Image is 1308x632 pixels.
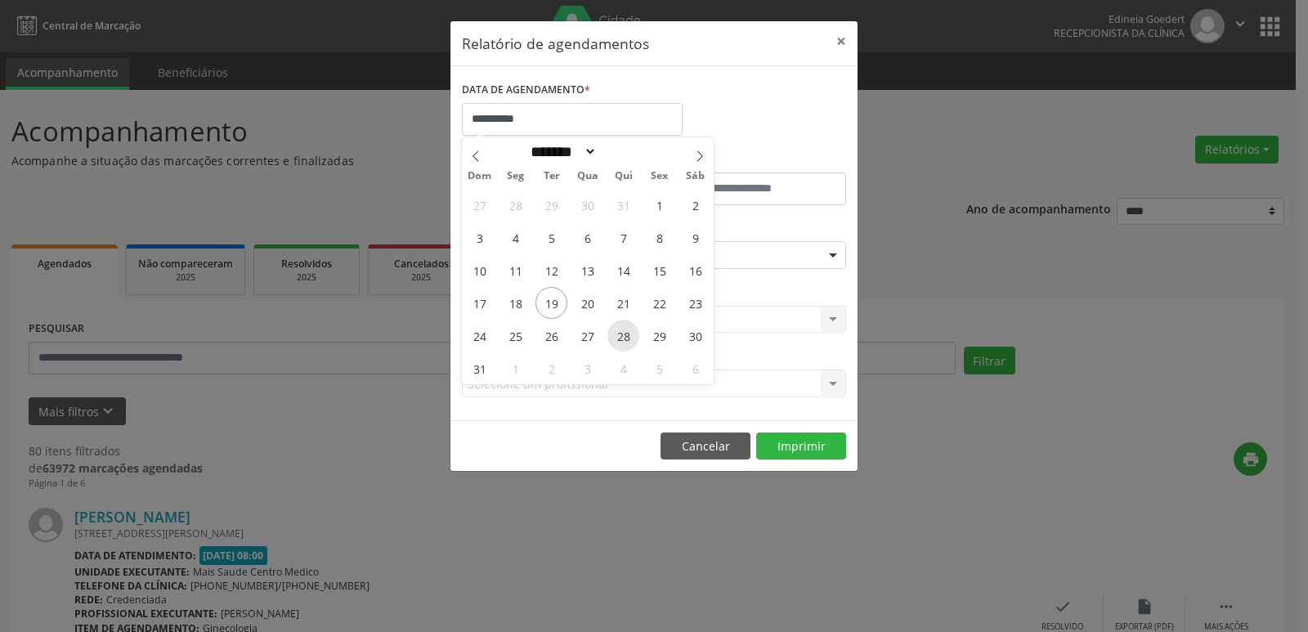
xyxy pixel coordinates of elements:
[658,147,846,173] label: ATÉ
[462,78,590,103] label: DATA DE AGENDAMENTO
[756,433,846,460] button: Imprimir
[679,222,711,253] span: Agosto 9, 2025
[661,433,750,460] button: Cancelar
[464,287,495,319] span: Agosto 17, 2025
[535,254,567,286] span: Agosto 12, 2025
[679,320,711,352] span: Agosto 30, 2025
[607,254,639,286] span: Agosto 14, 2025
[679,254,711,286] span: Agosto 16, 2025
[499,320,531,352] span: Agosto 25, 2025
[643,320,675,352] span: Agosto 29, 2025
[499,222,531,253] span: Agosto 4, 2025
[678,171,714,182] span: Sáb
[607,287,639,319] span: Agosto 21, 2025
[643,222,675,253] span: Agosto 8, 2025
[571,222,603,253] span: Agosto 6, 2025
[643,287,675,319] span: Agosto 22, 2025
[606,171,642,182] span: Qui
[499,189,531,221] span: Julho 28, 2025
[498,171,534,182] span: Seg
[571,287,603,319] span: Agosto 20, 2025
[525,143,597,160] select: Month
[464,222,495,253] span: Agosto 3, 2025
[462,171,498,182] span: Dom
[499,287,531,319] span: Agosto 18, 2025
[679,189,711,221] span: Agosto 2, 2025
[534,171,570,182] span: Ter
[607,189,639,221] span: Julho 31, 2025
[607,320,639,352] span: Agosto 28, 2025
[535,320,567,352] span: Agosto 26, 2025
[464,254,495,286] span: Agosto 10, 2025
[535,287,567,319] span: Agosto 19, 2025
[462,33,649,54] h5: Relatório de agendamentos
[570,171,606,182] span: Qua
[607,352,639,384] span: Setembro 4, 2025
[679,352,711,384] span: Setembro 6, 2025
[643,254,675,286] span: Agosto 15, 2025
[571,320,603,352] span: Agosto 27, 2025
[597,143,651,160] input: Year
[464,352,495,384] span: Agosto 31, 2025
[464,320,495,352] span: Agosto 24, 2025
[607,222,639,253] span: Agosto 7, 2025
[535,352,567,384] span: Setembro 2, 2025
[643,352,675,384] span: Setembro 5, 2025
[679,287,711,319] span: Agosto 23, 2025
[571,189,603,221] span: Julho 30, 2025
[535,189,567,221] span: Julho 29, 2025
[643,189,675,221] span: Agosto 1, 2025
[825,21,858,61] button: Close
[571,254,603,286] span: Agosto 13, 2025
[499,352,531,384] span: Setembro 1, 2025
[464,189,495,221] span: Julho 27, 2025
[571,352,603,384] span: Setembro 3, 2025
[499,254,531,286] span: Agosto 11, 2025
[642,171,678,182] span: Sex
[535,222,567,253] span: Agosto 5, 2025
